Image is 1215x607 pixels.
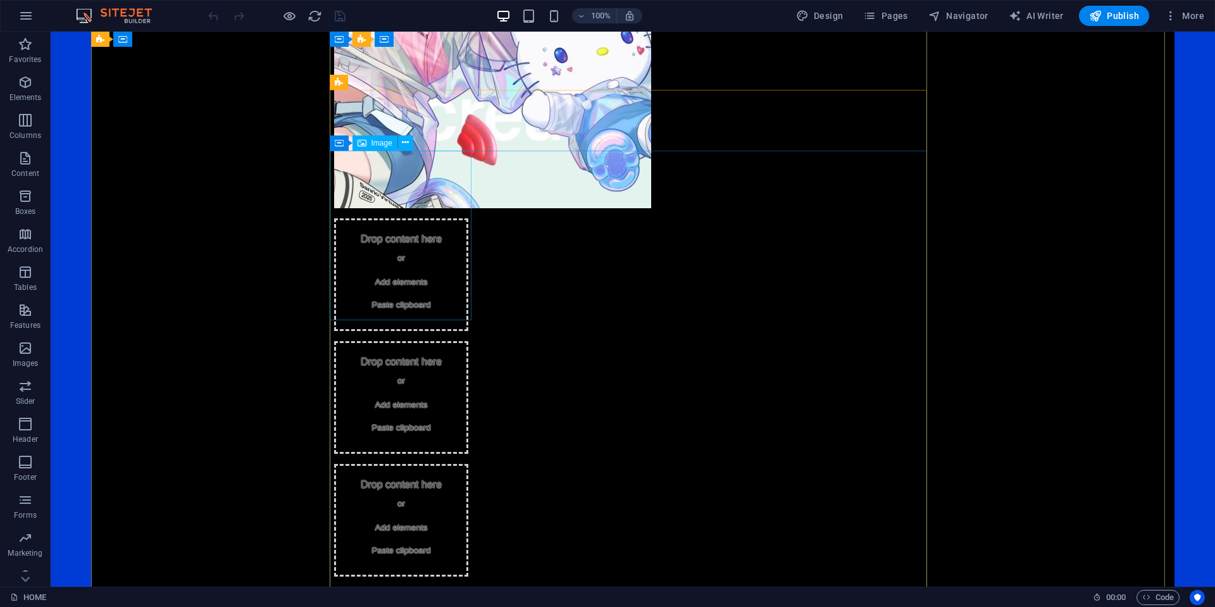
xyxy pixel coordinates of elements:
p: Tables [14,282,37,292]
span: : [1115,592,1117,602]
button: Design [791,6,849,26]
a: Click to cancel selection. Double-click to open Pages [10,590,46,605]
span: Publish [1089,9,1139,22]
button: reload [307,8,322,23]
p: Accordion [8,244,43,254]
p: Marketing [8,548,42,558]
div: Design (Ctrl+Alt+Y) [791,6,849,26]
p: Images [13,358,39,368]
p: Header [13,434,38,444]
p: Content [11,168,39,178]
button: Publish [1079,6,1149,26]
span: Code [1142,590,1174,605]
p: Favorites [9,54,41,65]
button: More [1159,6,1209,26]
p: Elements [9,92,42,103]
span: More [1164,9,1204,22]
p: Features [10,320,40,330]
span: AI Writer [1009,9,1064,22]
span: Pages [863,9,907,22]
p: Forms [14,510,37,520]
span: Navigator [928,9,988,22]
span: Add elements [319,242,382,260]
i: On resize automatically adjust zoom level to fit chosen device. [624,10,635,22]
p: Slider [16,396,35,406]
i: Reload page [308,9,322,23]
button: 100% [572,8,617,23]
span: Design [796,9,844,22]
span: Add elements [319,487,382,505]
h6: 100% [591,8,611,23]
button: AI Writer [1004,6,1069,26]
p: Columns [9,130,41,141]
span: Paste clipboard [316,387,385,405]
button: Pages [858,6,913,26]
button: Code [1137,590,1180,605]
span: 00 00 [1106,590,1126,605]
h6: Session time [1093,590,1126,605]
div: Drop content here [283,187,418,299]
button: Click here to leave preview mode and continue editing [282,8,297,23]
p: Footer [14,472,37,482]
img: Editor Logo [73,8,168,23]
div: Drop content here [283,310,418,422]
button: Navigator [923,6,994,26]
span: Paste clipboard [316,265,385,282]
div: Drop content here [283,432,418,545]
span: Add elements [319,365,382,382]
span: Paste clipboard [316,510,385,528]
p: Boxes [15,206,36,216]
button: Usercentrics [1190,590,1205,605]
span: Image [371,139,392,147]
